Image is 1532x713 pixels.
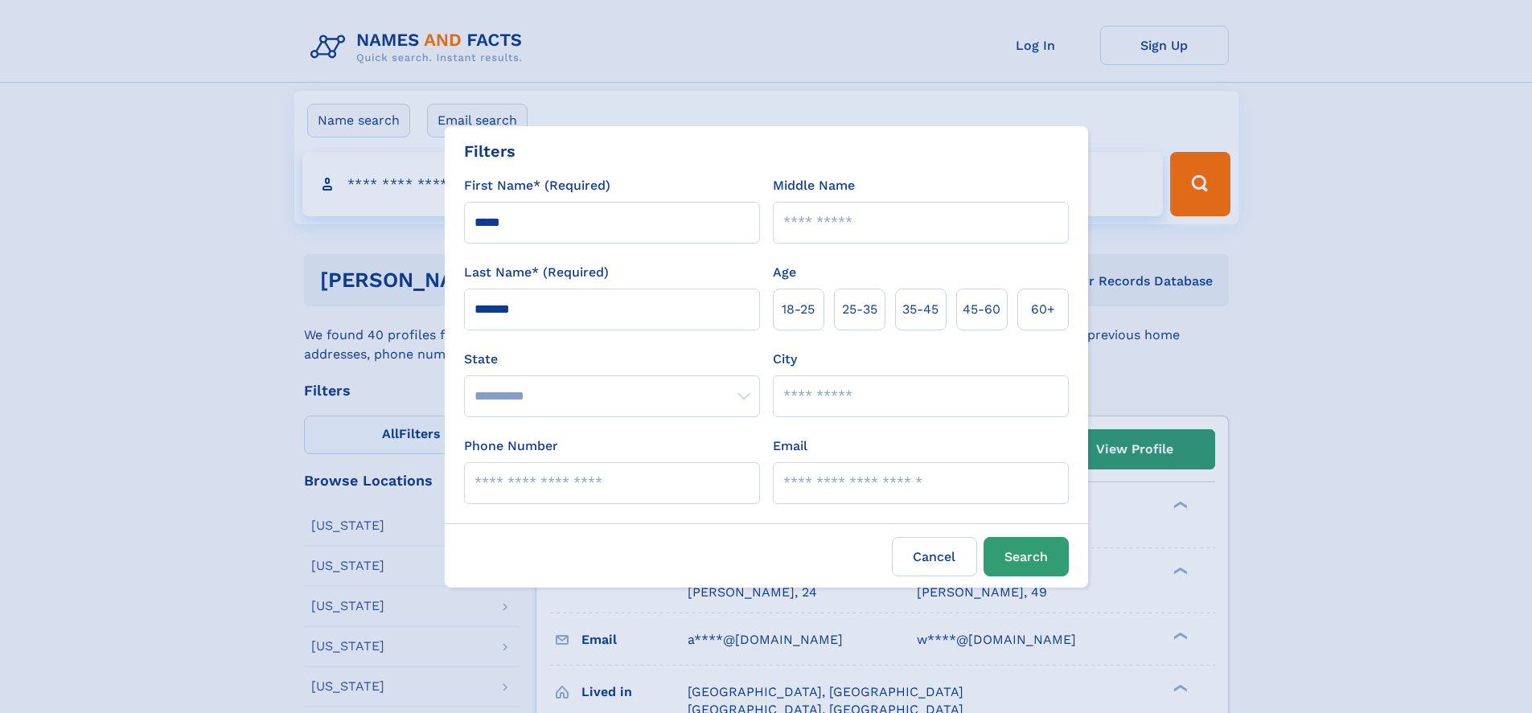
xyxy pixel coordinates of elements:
[902,300,939,319] span: 35‑45
[892,537,977,576] label: Cancel
[1031,300,1055,319] span: 60+
[464,139,515,163] div: Filters
[984,537,1069,576] button: Search
[773,350,797,369] label: City
[464,436,558,456] label: Phone Number
[773,436,807,456] label: Email
[963,300,1000,319] span: 45‑60
[464,263,609,282] label: Last Name* (Required)
[773,176,855,195] label: Middle Name
[464,350,760,369] label: State
[464,176,610,195] label: First Name* (Required)
[782,300,815,319] span: 18‑25
[842,300,877,319] span: 25‑35
[773,263,796,282] label: Age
